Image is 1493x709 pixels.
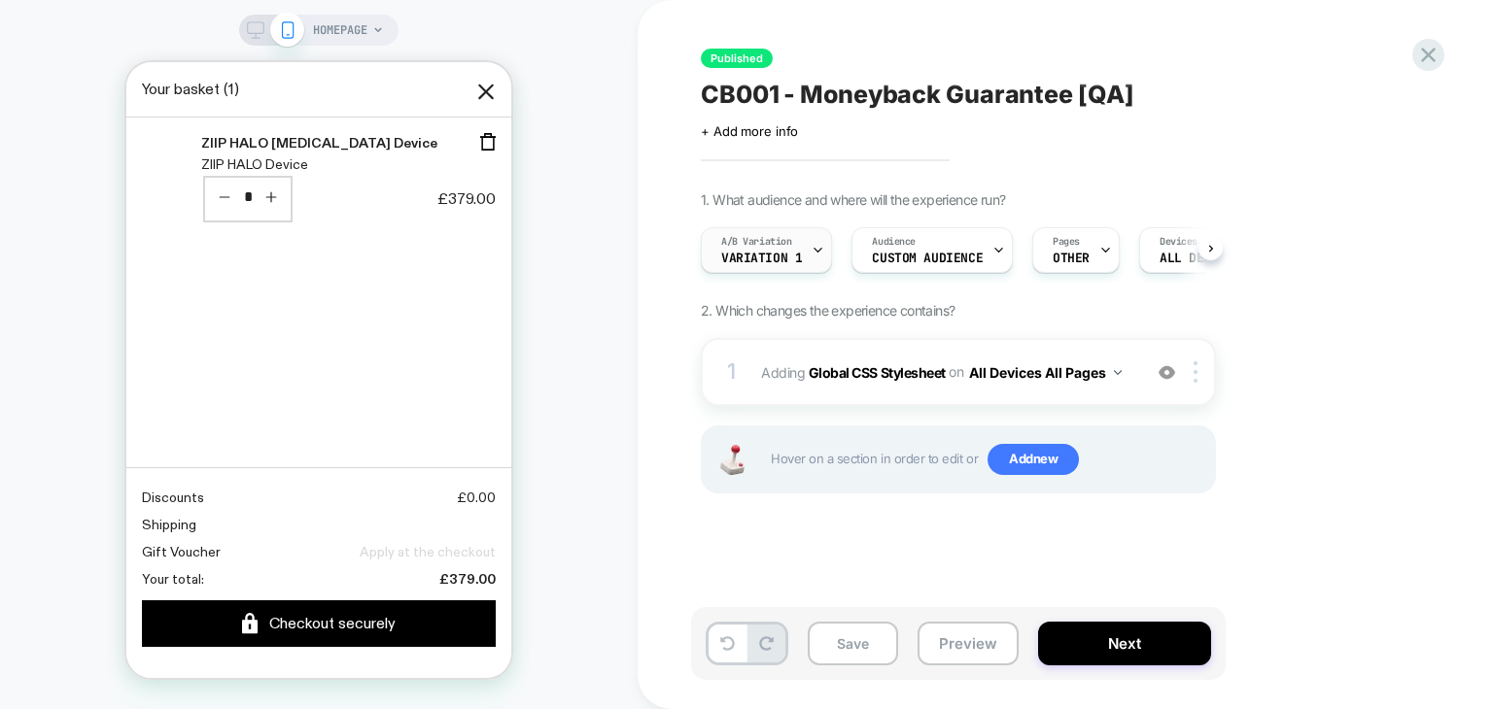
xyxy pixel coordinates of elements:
img: crossed eye [1159,364,1175,381]
span: Published [701,49,773,68]
span: HOMEPAGE [313,15,367,46]
button: Next [1038,622,1211,665]
a: Checkout securely [16,538,369,585]
span: Variation 1 [721,252,802,265]
img: down arrow [1114,370,1122,375]
span: Adding [761,358,1131,387]
span: 1. What audience and where will the experience run? [701,191,1005,208]
span: OTHER [1053,252,1090,265]
span: Gift Voucher [16,480,94,499]
span: CB001 - Moneyback Guarantee [QA] [701,80,1133,109]
span: A/B Variation [721,235,792,249]
span: Discounts [16,425,78,445]
span: 1 [102,17,108,36]
span: on [949,359,963,384]
img: close [1194,361,1198,383]
a: ZIIP HALO [MEDICAL_DATA] Device [75,71,311,90]
div: 1 [722,353,742,391]
b: Global CSS Stylesheet [809,363,946,380]
span: ZIIP HALO Device [75,93,182,111]
span: Apply at the checkout [233,480,369,499]
span: Hover on a section in order to edit or [771,444,1204,475]
button: Save [808,622,898,665]
img: Joystick [712,445,751,475]
span: ALL DEVICES [1160,252,1240,265]
button: Preview [918,622,1019,665]
img: Ziip Products [16,71,67,122]
span: Add new [988,444,1079,475]
span: Your basket ( ) [16,16,113,39]
span: £0.00 [330,425,369,445]
span: 2. Which changes the experience contains? [701,302,955,319]
img: Padlock [116,551,131,571]
button: All Devices All Pages [969,358,1122,387]
span: Audience [872,235,916,249]
img: Remove icon [354,71,369,88]
span: £379.00 [311,125,369,149]
span: + Add more info [701,123,798,139]
span: £379.00 [313,507,369,526]
span: Pages [1053,235,1080,249]
span: Shipping [16,453,70,472]
span: Devices [1160,235,1198,249]
span: Custom Audience [872,252,983,265]
span: Checkout securely [143,550,269,573]
span: Your total: [16,507,78,526]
